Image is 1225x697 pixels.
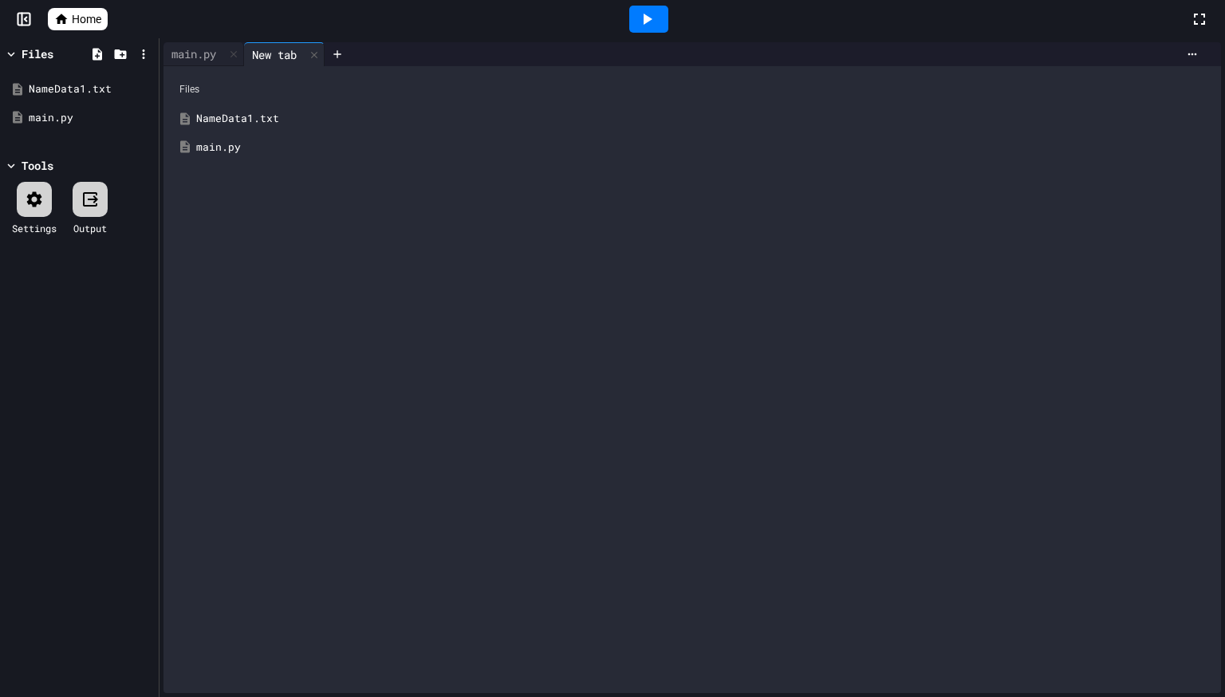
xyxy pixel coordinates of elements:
div: Output [73,221,107,235]
div: main.py [29,110,153,126]
div: Files [171,74,1213,104]
span: Home [72,11,101,27]
div: NameData1.txt [29,81,153,97]
a: Home [48,8,108,30]
div: Settings [12,221,57,235]
div: Tools [22,157,53,174]
div: Files [22,45,53,62]
div: NameData1.txt [196,111,1211,127]
div: main.py [163,42,244,66]
div: main.py [196,140,1211,156]
div: main.py [163,45,224,62]
div: New tab [244,42,325,66]
div: New tab [244,46,305,63]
